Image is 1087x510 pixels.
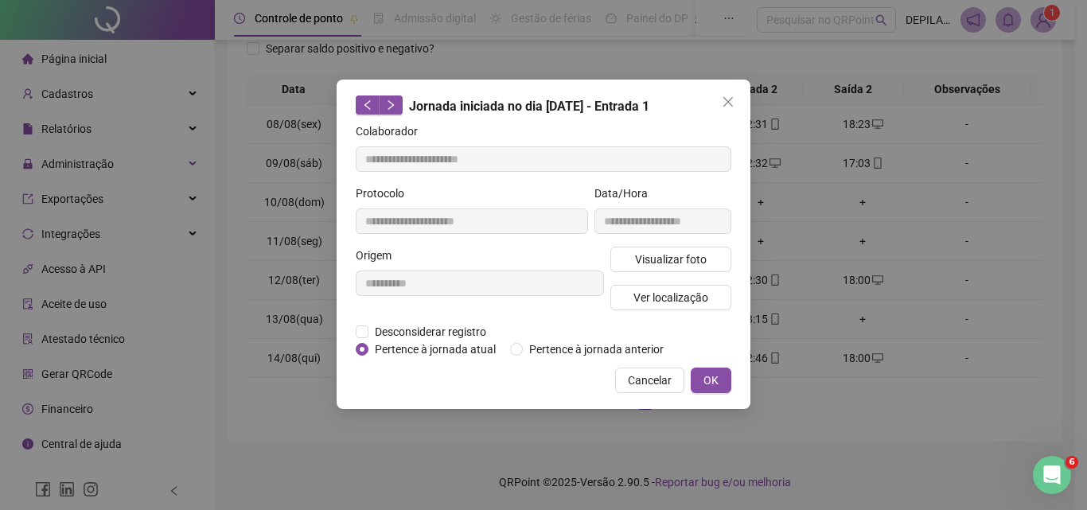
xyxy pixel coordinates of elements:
button: Visualizar foto [610,247,731,272]
button: left [356,95,380,115]
span: Cancelar [628,372,672,389]
iframe: Intercom live chat [1033,456,1071,494]
span: Desconsiderar registro [368,323,493,341]
span: close [722,95,734,108]
button: Close [715,89,741,115]
span: OK [703,372,719,389]
label: Protocolo [356,185,415,202]
span: 6 [1066,456,1078,469]
span: right [385,99,396,111]
label: Colaborador [356,123,428,140]
div: Jornada iniciada no dia [DATE] - Entrada 1 [356,95,731,116]
span: Ver localização [633,289,708,306]
button: Cancelar [615,368,684,393]
span: Visualizar foto [635,251,707,268]
button: Ver localização [610,285,731,310]
span: Pertence à jornada atual [368,341,502,358]
span: left [362,99,373,111]
label: Origem [356,247,402,264]
button: right [379,95,403,115]
span: Pertence à jornada anterior [523,341,670,358]
button: OK [691,368,731,393]
label: Data/Hora [594,185,658,202]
